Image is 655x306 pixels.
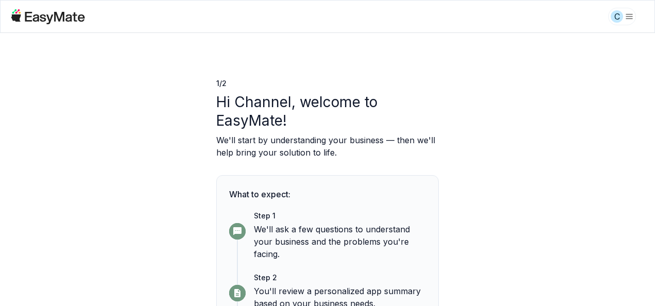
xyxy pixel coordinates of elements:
[611,10,623,23] div: C
[254,273,426,283] p: Step 2
[254,211,426,221] p: Step 1
[229,188,426,200] p: What to expect:
[216,93,439,130] p: Hi Channel, welcome to EasyMate!
[216,78,439,89] p: 1 / 2
[216,134,439,159] p: We'll start by understanding your business — then we'll help bring your solution to life.
[254,223,426,260] p: We'll ask a few questions to understand your business and the problems you're facing.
